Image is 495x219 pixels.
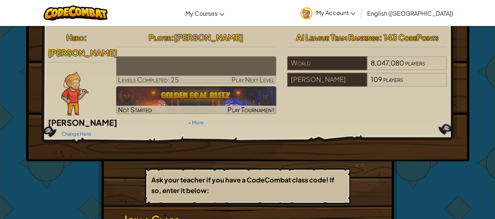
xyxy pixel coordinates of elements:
span: Player [149,32,171,42]
img: avatar [300,7,313,19]
a: English ([GEOGRAPHIC_DATA]) [363,3,457,23]
img: CodeCombat logo [44,5,108,20]
a: Change Hero [62,131,91,137]
a: My Account [297,1,359,24]
a: [PERSON_NAME]109players [287,80,447,88]
div: World [287,56,367,70]
span: players [405,58,425,67]
img: Ned-Fulmer-Pose.png [61,72,89,116]
span: AI League Team Rankings [296,32,379,42]
a: World8,047,080players [287,63,447,72]
a: + More [188,120,204,125]
span: 109 [371,75,382,83]
b: Ask your teacher if you have a CodeCombat class code! If so, enter it below: [151,175,334,195]
span: Levels Completed: 25 [118,75,179,84]
span: Play Next Level [232,75,274,84]
span: English ([GEOGRAPHIC_DATA]) [367,10,453,17]
span: My Account [316,9,355,16]
a: My Courses [182,3,228,23]
span: [PERSON_NAME] [48,117,117,128]
div: [PERSON_NAME] [287,73,367,87]
span: [PERSON_NAME] [174,32,243,42]
a: Not StartedPlay Tournament [116,86,276,114]
span: Play Tournament [228,105,274,114]
span: Hero [66,32,84,42]
span: players [383,75,403,83]
span: My Courses [185,10,218,17]
span: [PERSON_NAME] [48,48,117,58]
img: Golden Goal [116,86,276,114]
span: : 143 CodePoints [379,32,439,42]
span: : [171,32,174,42]
span: : [84,32,87,42]
a: Play Next Level [116,56,276,84]
span: 8,047,080 [371,58,404,67]
span: Not Started [118,105,152,114]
